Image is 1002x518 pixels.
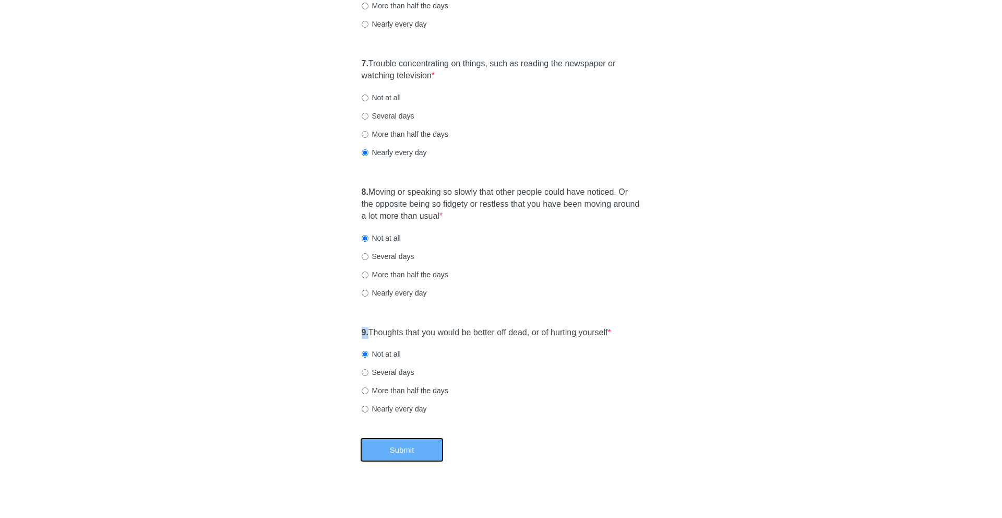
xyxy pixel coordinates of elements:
label: More than half the days [362,269,448,280]
button: Submit [360,438,444,462]
input: Not at all [362,95,368,101]
label: More than half the days [362,385,448,396]
label: Thoughts that you would be better off dead, or of hurting yourself [362,327,611,339]
label: Several days [362,251,414,262]
input: More than half the days [362,131,368,138]
label: Not at all [362,92,401,103]
input: Several days [362,253,368,260]
label: Not at all [362,233,401,243]
strong: 7. [362,59,368,68]
label: Trouble concentrating on things, such as reading the newspaper or watching television [362,58,641,82]
input: Nearly every day [362,406,368,413]
strong: 8. [362,187,368,196]
input: Not at all [362,235,368,242]
label: Nearly every day [362,404,427,414]
input: Nearly every day [362,290,368,297]
input: More than half the days [362,272,368,278]
input: More than half the days [362,387,368,394]
input: More than half the days [362,3,368,9]
strong: 9. [362,328,368,337]
input: Nearly every day [362,21,368,28]
label: Nearly every day [362,19,427,29]
input: Not at all [362,351,368,358]
input: Nearly every day [362,149,368,156]
label: Several days [362,367,414,378]
input: Several days [362,369,368,376]
label: Not at all [362,349,401,359]
label: Nearly every day [362,147,427,158]
label: Several days [362,111,414,121]
input: Several days [362,113,368,120]
label: More than half the days [362,129,448,139]
label: Moving or speaking so slowly that other people could have noticed. Or the opposite being so fidge... [362,186,641,222]
label: More than half the days [362,1,448,11]
label: Nearly every day [362,288,427,298]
